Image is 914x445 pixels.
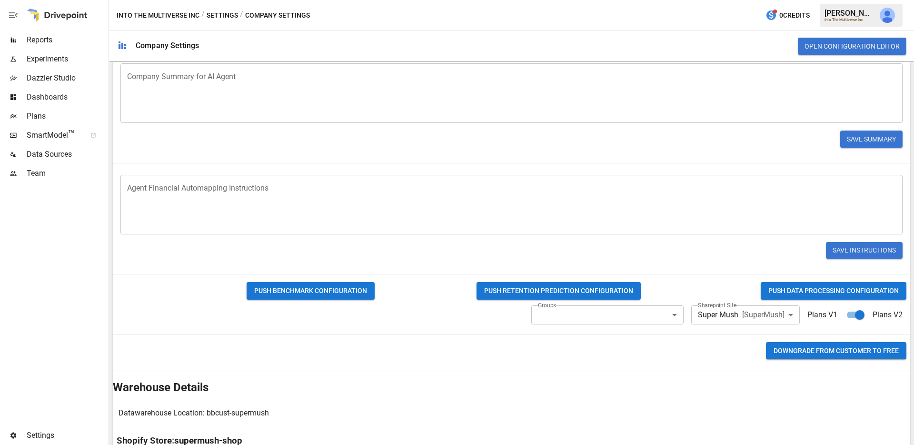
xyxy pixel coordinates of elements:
button: PUSH DATA PROCESSING CONFIGURATION [761,282,906,300]
button: Into The Multiverse Inc [117,10,199,21]
div: / [201,10,205,21]
label: Sharepoint Site [698,301,736,309]
img: Andrey Gubarevich [880,8,895,23]
span: Team [27,168,107,179]
span: 0 Credits [779,10,810,21]
div: Company Settings [136,41,199,50]
span: Settings [27,430,107,441]
span: Data Sources [27,149,107,160]
button: Andrey Gubarevich [874,2,901,29]
p: Plans V2 [873,309,903,321]
button: PUSH BENCHMARK CONFIGURATION [247,282,375,300]
div: / [240,10,243,21]
button: Downgrade from CUSTOMER to FREE [766,342,906,360]
p: Plans V1 [807,309,837,321]
button: Save Instructions [826,242,903,259]
button: PUSH RETENTION PREDICTION CONFIGURATION [477,282,641,300]
span: Dazzler Studio [27,72,107,84]
button: 0Credits [762,7,814,24]
span: Dashboards [27,91,107,103]
h2: Warehouse Details [113,381,910,394]
span: ™ [68,128,75,140]
div: [PERSON_NAME] [825,9,874,18]
label: Groups [538,301,556,309]
span: Reports [27,34,107,46]
span: [ SuperMush ] [742,309,785,320]
span: SmartModel [27,130,80,141]
button: Settings [207,10,238,21]
p: Datawarehouse Location: bbcust-supermush [119,407,269,419]
span: Plans [27,111,107,122]
span: Experiments [27,53,107,65]
button: Open Configuration Editor [798,38,906,55]
div: Into The Multiverse Inc [825,18,874,22]
button: Save Summary [840,131,903,148]
span: Super Mush [698,309,738,320]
